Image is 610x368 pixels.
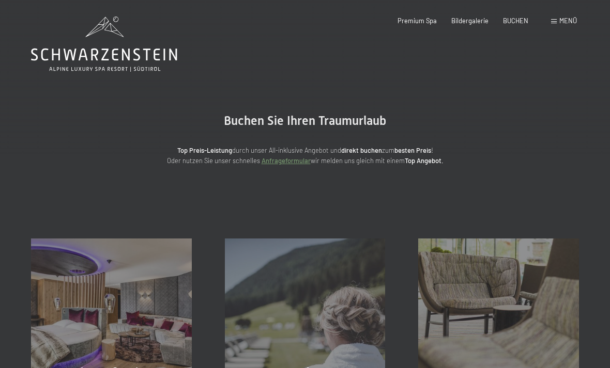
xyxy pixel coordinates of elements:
span: Buchen Sie Ihren Traumurlaub [224,114,386,128]
strong: Top Preis-Leistung [177,146,232,154]
a: BUCHEN [503,17,528,25]
strong: besten Preis [394,146,431,154]
strong: Top Angebot. [405,156,444,165]
a: Premium Spa [398,17,437,25]
span: Einwilligung Marketing* [205,209,290,219]
p: durch unser All-inklusive Angebot und zum ! Oder nutzen Sie unser schnelles wir melden uns gleich... [98,145,512,166]
a: Anfrageformular [262,156,311,165]
span: Menü [559,17,577,25]
strong: direkt buchen [341,146,382,154]
a: Bildergalerie [451,17,489,25]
